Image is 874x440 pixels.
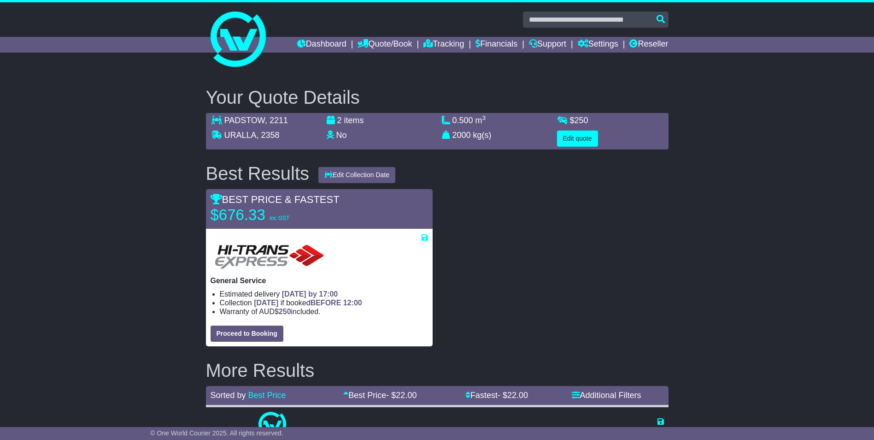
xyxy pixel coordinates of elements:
[257,131,280,140] span: , 2358
[482,114,486,121] sup: 3
[254,299,278,307] span: [DATE]
[211,242,328,272] img: HiTrans: General Service
[364,426,482,434] li: Estimated delivery
[211,194,340,205] span: BEST PRICE & FASTEST
[452,131,471,140] span: 2000
[396,391,416,400] span: 22.00
[572,391,641,400] a: Additional Filters
[507,391,528,400] span: 22.00
[211,326,283,342] button: Proceed to Booking
[211,391,246,400] span: Sorted by
[475,37,517,53] a: Financials
[570,116,588,125] span: $
[297,37,346,53] a: Dashboard
[575,116,588,125] span: 250
[206,360,669,381] h2: More Results
[465,391,528,400] a: Fastest- $22.00
[224,131,257,140] span: URALLA
[211,276,428,285] p: General Service
[282,290,338,298] span: [DATE] by 17:00
[318,167,395,183] button: Edit Collection Date
[343,391,416,400] a: Best Price- $22.00
[220,307,428,316] li: Warranty of AUD included.
[452,116,473,125] span: 0.500
[358,37,412,53] a: Quote/Book
[629,37,668,53] a: Reseller
[475,116,486,125] span: m
[473,131,492,140] span: kg(s)
[254,299,362,307] span: if booked
[275,308,291,315] span: $
[426,426,482,434] span: [DATE] by 17:00
[220,290,428,298] li: Estimated delivery
[248,391,286,400] a: Best Price
[201,163,314,184] div: Best Results
[344,116,364,125] span: items
[265,116,288,125] span: , 2211
[423,37,464,53] a: Tracking
[150,429,283,437] span: © One World Courier 2025. All rights reserved.
[529,37,566,53] a: Support
[270,215,289,221] span: inc GST
[258,412,286,440] img: One World Courier: Same Day Nationwide(quotes take 0.5-1 hour)
[220,298,428,307] li: Collection
[557,131,598,147] button: Edit quote
[498,391,528,400] span: - $
[336,131,347,140] span: No
[224,116,265,125] span: PADSTOW
[343,299,362,307] span: 12:00
[578,37,618,53] a: Settings
[311,299,341,307] span: BEFORE
[211,206,326,224] p: $676.33
[386,391,416,400] span: - $
[206,87,669,107] h2: Your Quote Details
[279,308,291,315] span: 250
[337,116,342,125] span: 2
